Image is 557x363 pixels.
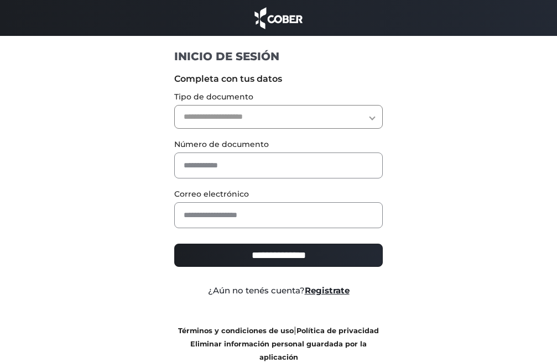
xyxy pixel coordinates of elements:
a: Eliminar información personal guardada por la aplicación [190,340,367,361]
h1: INICIO DE SESIÓN [174,49,383,64]
label: Completa con tus datos [174,72,383,86]
a: Política de privacidad [296,327,379,335]
a: Registrate [305,285,350,296]
div: ¿Aún no tenés cuenta? [166,285,391,297]
img: cober_marca.png [252,6,306,30]
label: Número de documento [174,139,383,150]
label: Correo electrónico [174,188,383,200]
a: Términos y condiciones de uso [178,327,294,335]
label: Tipo de documento [174,91,383,103]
